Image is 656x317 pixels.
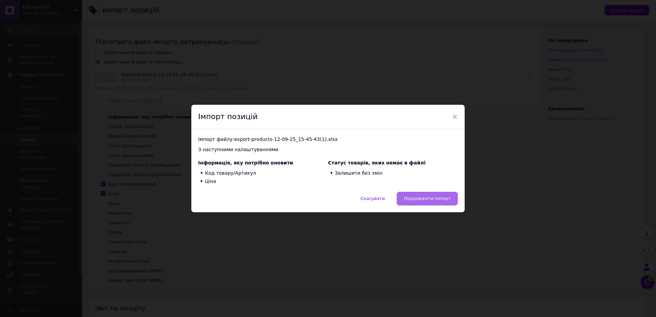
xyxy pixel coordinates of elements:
button: Продовжити імпорт [397,192,458,205]
li: Код товару/Артикул [198,169,328,177]
li: Залишити без змін [328,169,458,177]
span: Статус товарів, яких немає в файлі [328,160,426,165]
span: × [452,111,458,123]
li: Ціна [198,177,328,186]
div: Імпорт файлу: export-products-12-09-25_15-45-43(1).xlsx [198,136,458,143]
span: Скасувати [360,196,385,201]
div: З наступними налаштуваннями [198,146,458,153]
button: Скасувати [353,192,392,205]
span: Інформація, яку потрібно оновити [198,160,293,165]
span: Продовжити імпорт [404,196,451,201]
div: Імпорт позицій [191,105,465,129]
